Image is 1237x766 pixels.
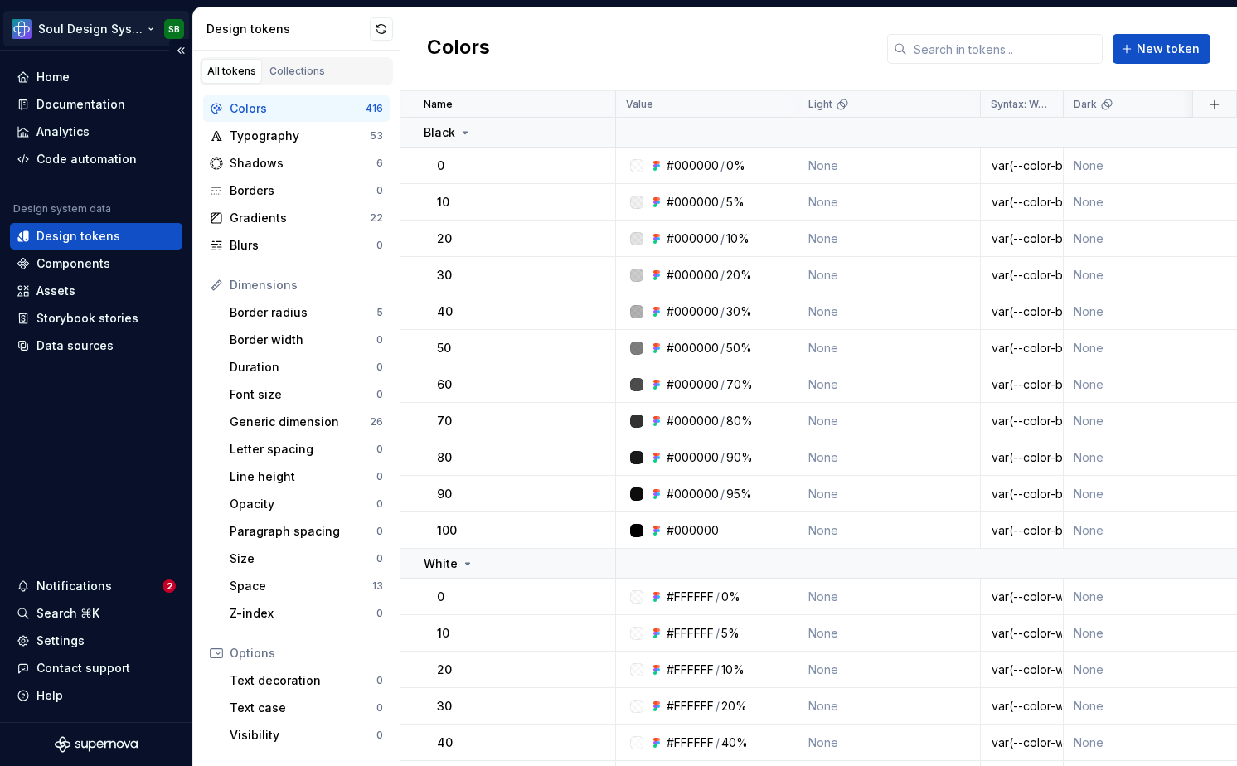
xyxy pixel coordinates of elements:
[10,119,182,145] a: Analytics
[716,662,720,678] div: /
[230,523,376,540] div: Paragraph spacing
[716,734,720,751] div: /
[372,579,383,593] div: 13
[721,625,740,642] div: 5%
[376,361,383,374] div: 0
[230,468,376,485] div: Line height
[721,662,745,678] div: 10%
[230,414,370,430] div: Generic dimension
[726,194,745,211] div: 5%
[10,278,182,304] a: Assets
[726,413,753,429] div: 80%
[223,722,390,749] a: Visibility0
[10,682,182,709] button: Help
[667,340,719,356] div: #000000
[798,330,981,366] td: None
[230,578,372,594] div: Space
[798,512,981,549] td: None
[720,158,725,174] div: /
[370,415,383,429] div: 26
[10,91,182,118] a: Documentation
[424,124,455,141] p: Black
[223,545,390,572] a: Size0
[223,491,390,517] a: Opacity0
[982,267,1062,284] div: var(--color-black-30)
[376,729,383,742] div: 0
[437,340,451,356] p: 50
[1137,41,1200,57] span: New token
[798,148,981,184] td: None
[55,736,138,753] a: Supernova Logo
[982,340,1062,356] div: var(--color-black-50)
[36,337,114,354] div: Data sources
[230,210,370,226] div: Gradients
[720,303,725,320] div: /
[437,589,444,605] p: 0
[798,688,981,725] td: None
[716,698,720,715] div: /
[982,662,1062,678] div: var(--color-white-20)
[230,496,376,512] div: Opacity
[203,95,390,122] a: Colors416
[169,39,192,62] button: Collapse sidebar
[10,305,182,332] a: Storybook stories
[36,605,99,622] div: Search ⌘K
[36,69,70,85] div: Home
[223,518,390,545] a: Paragraph spacing0
[720,194,725,211] div: /
[223,381,390,408] a: Font size0
[726,376,753,393] div: 70%
[437,698,452,715] p: 30
[720,376,725,393] div: /
[223,573,390,599] a: Space13
[376,701,383,715] div: 0
[437,194,449,211] p: 10
[667,449,719,466] div: #000000
[982,158,1062,174] div: var(--color-black-0)
[437,522,457,539] p: 100
[982,413,1062,429] div: var(--color-black-70)
[230,304,376,321] div: Border radius
[376,443,383,456] div: 0
[798,366,981,403] td: None
[230,182,376,199] div: Borders
[667,522,719,539] div: #000000
[424,555,458,572] p: White
[10,332,182,359] a: Data sources
[1074,98,1097,111] p: Dark
[376,470,383,483] div: 0
[376,157,383,170] div: 6
[10,250,182,277] a: Components
[36,310,138,327] div: Storybook stories
[207,65,256,78] div: All tokens
[982,486,1062,502] div: var(--color-black-90)
[370,129,383,143] div: 53
[206,21,370,37] div: Design tokens
[223,667,390,694] a: Text decoration0
[798,652,981,688] td: None
[223,436,390,463] a: Letter spacing0
[726,230,749,247] div: 10%
[376,333,383,347] div: 0
[726,267,752,284] div: 20%
[223,695,390,721] a: Text case0
[223,463,390,490] a: Line height0
[726,486,752,502] div: 95%
[982,522,1062,539] div: var(--color-black-100)
[667,662,714,678] div: #FFFFFF
[720,230,725,247] div: /
[203,205,390,231] a: Gradients22
[667,413,719,429] div: #000000
[36,578,112,594] div: Notifications
[3,11,189,46] button: Soul Design SystemSB
[1113,34,1210,64] button: New token
[230,645,383,662] div: Options
[626,98,653,111] p: Value
[667,376,719,393] div: #000000
[720,486,725,502] div: /
[230,155,376,172] div: Shadows
[376,306,383,319] div: 5
[726,158,745,174] div: 0%
[376,607,383,620] div: 0
[376,184,383,197] div: 0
